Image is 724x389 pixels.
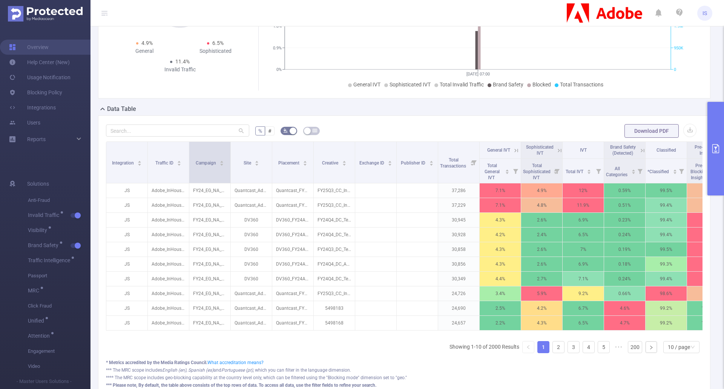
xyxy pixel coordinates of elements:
[148,228,189,242] p: Adobe_InHouse [13539]
[28,318,47,323] span: Unified
[189,242,230,257] p: FY24_EG_NA_DocumentCloud_AcrobatTeams_Acquisition_Buy [233518]
[522,341,534,353] li: Previous Page
[563,183,604,198] p: 12%
[449,341,519,353] li: Showing 1-10 of 2000 Results
[180,47,251,55] div: Sophisticated
[255,160,259,162] i: icon: caret-up
[563,242,604,257] p: 7%
[28,298,90,314] span: Click Fraud
[244,160,252,166] span: Site
[440,157,467,169] span: Total Transactions
[273,46,282,51] tspan: 0.9%
[485,163,500,180] span: Total General IVT
[598,341,610,353] li: 5
[563,228,604,242] p: 6.5%
[28,333,52,338] span: Attention
[563,198,604,212] p: 11.9%
[272,198,313,212] p: Quantcast_FY24CC_LAL_Cookieless-Targeting_US_DSK_BAN_728x90 [7902674]
[28,288,42,293] span: MRC
[438,183,479,198] p: 37,286
[690,163,708,180] span: Pre-Blocking Insights
[438,198,479,212] p: 37,229
[646,183,687,198] p: 99.5%
[106,360,207,365] b: * Metrics accredited by the Media Ratings Council.
[231,198,272,212] p: Quantcast_AdobeDyn
[587,168,591,171] i: icon: caret-up
[646,213,687,227] p: 99.4%
[106,257,147,271] p: JS
[604,198,645,212] p: 0.51%
[673,168,677,173] div: Sort
[593,159,604,183] i: Filter menu
[563,316,604,330] p: 6.5%
[628,341,642,353] a: 200
[438,286,479,301] p: 24,726
[521,213,562,227] p: 2.6%
[189,257,230,271] p: FY24_EG_NA_DocumentCloud_AcrobatTeams_Acquisition_Buy [233518]
[649,345,653,350] i: icon: right
[106,228,147,242] p: JS
[272,316,313,330] p: Quantcast_FY24EDU_LAL_Cookieless-Dynamic_US_DSK_BAN_300x250 [7906309]
[553,341,564,353] a: 2
[272,272,313,286] p: DV360_FY24AcrobatTeam_PSP_Teams-AudEx_US_DSK_BAN_300x250 [8243821]
[604,228,645,242] p: 0.24%
[212,40,224,46] span: 6.5%
[480,213,521,227] p: 4.3%
[148,301,189,315] p: Adobe_InHouse [13539]
[27,176,49,191] span: Solutions
[9,100,56,115] a: Integrations
[137,160,142,164] div: Sort
[342,163,346,165] i: icon: caret-down
[148,213,189,227] p: Adobe_InHouse [13539]
[106,374,703,381] div: **** The MRC scope includes geo-blocking capability at the country level only, which can be filte...
[272,213,313,227] p: DV360_FY24AcrobatTeam_PSP_Teams-AudEx_US_DSK_BAN_300x250 [8243821]
[9,55,70,70] a: Help Center (New)
[177,160,181,162] i: icon: caret-up
[189,316,230,330] p: FY24_EG_NA_Creative_EDU_Acquisition_Buy [225759]
[272,242,313,257] p: DV360_FY24AcrobatTeam_PSP_Teams-AudEx_US_DSK_BAN_300x250 [8243821]
[646,301,687,315] p: 99.2%
[480,198,521,212] p: 7.1%
[521,198,562,212] p: 4.8%
[106,301,147,315] p: JS
[521,257,562,271] p: 2.6%
[610,145,636,156] span: Brand Safety (Detected)
[9,70,71,85] a: Usage Notification
[268,128,271,134] span: #
[673,168,677,171] i: icon: caret-up
[480,286,521,301] p: 3.4%
[646,198,687,212] p: 99.4%
[273,24,282,29] tspan: 1.8%
[480,183,521,198] p: 7.1%
[673,171,677,173] i: icon: caret-down
[606,166,629,177] span: All Categories
[604,183,645,198] p: 0.59%
[563,272,604,286] p: 7.1%
[493,81,523,88] span: Brand Safety
[255,160,259,164] div: Sort
[28,268,90,283] span: Passport
[314,316,355,330] p: 5498168
[438,242,479,257] p: 30,858
[604,272,645,286] p: 0.24%
[278,160,301,166] span: Placement
[646,257,687,271] p: 99.3%
[532,81,551,88] span: Blocked
[314,213,355,227] p: FY24Q4_DC_Team_AcrobatDC_XY_EN_CopyReliability-TeamsDisplay_AN_300x250_NA_NA.zip [5039769]
[189,286,230,301] p: FY24_EG_NA_Creative_CCM_Acquisition_Buy [225725]
[674,46,683,51] tspan: 950K
[272,228,313,242] p: DV360_FY24AcrobatTeam_PSP_Teams-AudEx_US_DSK_BAN_300x250 [8243821]
[272,183,313,198] p: Quantcast_FY24CC_LAL_Cookieless-Targeting_US_DSK_BAN_728x90 [7902674]
[566,169,584,174] span: Total IVT
[645,341,657,353] li: Next Page
[148,198,189,212] p: Adobe_InHouse [13539]
[314,272,355,286] p: FY24Q4_DC_Team_AcrobatDC_XY_EN_CopyCollab-AnimatedTeams_AN_300x250_NA_NA.zip [5039233]
[144,66,215,74] div: Invalid Traffic
[646,242,687,257] p: 99.5%
[563,257,604,271] p: 6.9%
[303,160,307,162] i: icon: caret-up
[510,159,521,183] i: Filter menu
[313,128,317,133] i: icon: table
[189,183,230,198] p: FY24_EG_NA_Creative_CCM_Acquisition_Buy [225725]
[148,272,189,286] p: Adobe_InHouse [13539]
